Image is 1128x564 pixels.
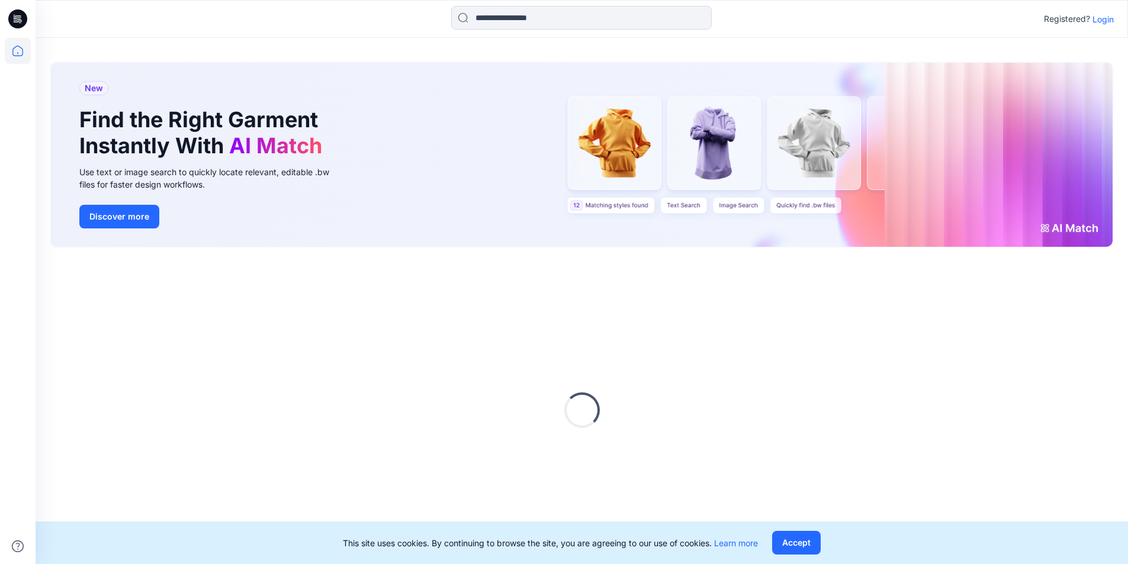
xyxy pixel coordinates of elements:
p: Registered? [1044,12,1090,26]
button: Discover more [79,205,159,228]
span: New [85,81,103,95]
div: Use text or image search to quickly locate relevant, editable .bw files for faster design workflows. [79,166,346,191]
p: Login [1092,13,1114,25]
a: Learn more [714,538,758,548]
button: Accept [772,531,821,555]
span: AI Match [229,133,322,159]
h1: Find the Right Garment Instantly With [79,107,328,158]
p: This site uses cookies. By continuing to browse the site, you are agreeing to our use of cookies. [343,537,758,549]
